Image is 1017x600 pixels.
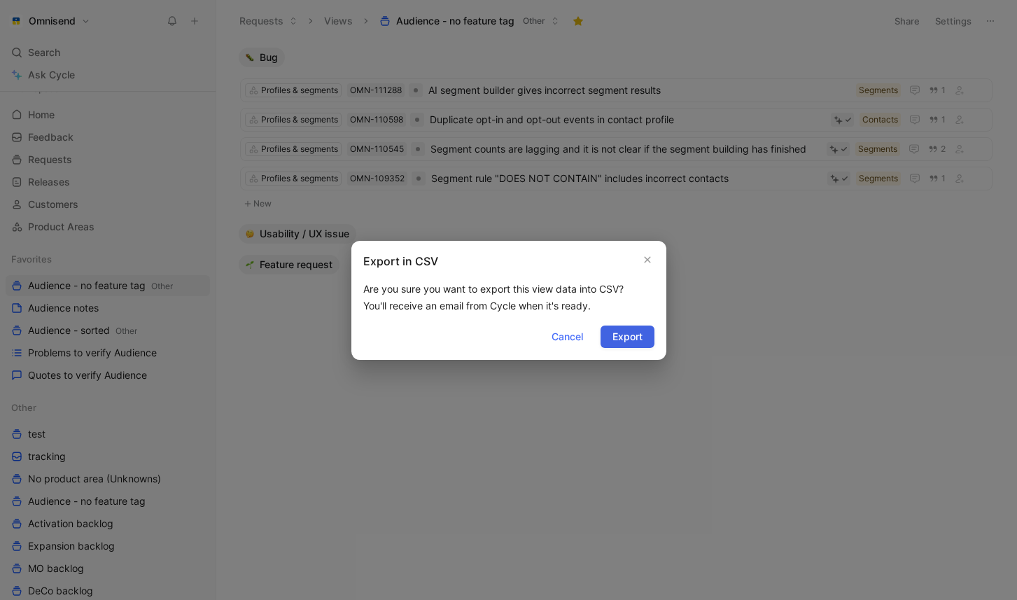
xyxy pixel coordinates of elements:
[601,326,654,348] button: Export
[552,328,583,345] span: Cancel
[363,281,654,314] div: Are you sure you want to export this view data into CSV? You'll receive an email from Cycle when ...
[612,328,643,345] span: Export
[363,253,438,270] h2: Export in CSV
[540,326,595,348] button: Cancel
